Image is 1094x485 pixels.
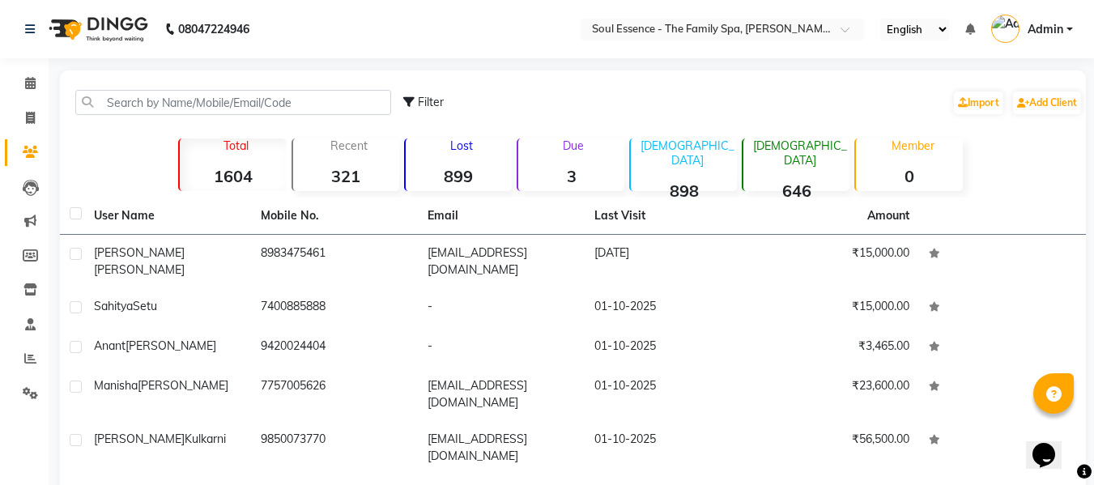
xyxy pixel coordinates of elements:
span: Setu [133,299,157,313]
td: ₹15,000.00 [752,235,919,288]
span: [PERSON_NAME] [126,338,216,353]
span: Manisha [94,378,138,393]
p: Lost [412,138,512,153]
th: Last Visit [585,198,751,235]
td: 01-10-2025 [585,328,751,368]
td: 01-10-2025 [585,288,751,328]
th: Mobile No. [251,198,418,235]
td: 9420024404 [251,328,418,368]
span: Filter [418,95,444,109]
p: [DEMOGRAPHIC_DATA] [637,138,737,168]
td: [EMAIL_ADDRESS][DOMAIN_NAME] [418,235,585,288]
td: 7400885888 [251,288,418,328]
a: Add Client [1013,91,1081,114]
strong: 899 [406,166,512,186]
td: 8983475461 [251,235,418,288]
p: [DEMOGRAPHIC_DATA] [750,138,849,168]
td: - [418,328,585,368]
strong: 898 [631,181,737,201]
p: Member [862,138,962,153]
a: Import [954,91,1003,114]
span: Admin [1028,21,1063,38]
span: Kulkarni [185,432,226,446]
b: 08047224946 [178,6,249,52]
span: Anant [94,338,126,353]
span: Sahitya [94,299,133,313]
td: 7757005626 [251,368,418,421]
td: [EMAIL_ADDRESS][DOMAIN_NAME] [418,421,585,474]
td: 01-10-2025 [585,368,751,421]
strong: 321 [293,166,399,186]
td: 9850073770 [251,421,418,474]
strong: 3 [518,166,624,186]
td: 01-10-2025 [585,421,751,474]
td: ₹56,500.00 [752,421,919,474]
p: Due [521,138,624,153]
iframe: chat widget [1026,420,1078,469]
img: logo [41,6,152,52]
td: ₹15,000.00 [752,288,919,328]
span: [PERSON_NAME] [94,432,185,446]
span: [PERSON_NAME] [94,262,185,277]
th: Amount [858,198,919,234]
strong: 1604 [180,166,286,186]
td: [DATE] [585,235,751,288]
td: ₹23,600.00 [752,368,919,421]
th: Email [418,198,585,235]
td: [EMAIL_ADDRESS][DOMAIN_NAME] [418,368,585,421]
p: Recent [300,138,399,153]
input: Search by Name/Mobile/Email/Code [75,90,391,115]
span: [PERSON_NAME] [138,378,228,393]
th: User Name [84,198,251,235]
td: - [418,288,585,328]
td: ₹3,465.00 [752,328,919,368]
strong: 0 [856,166,962,186]
strong: 646 [743,181,849,201]
img: Admin [991,15,1020,43]
p: Total [186,138,286,153]
span: [PERSON_NAME] [94,245,185,260]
